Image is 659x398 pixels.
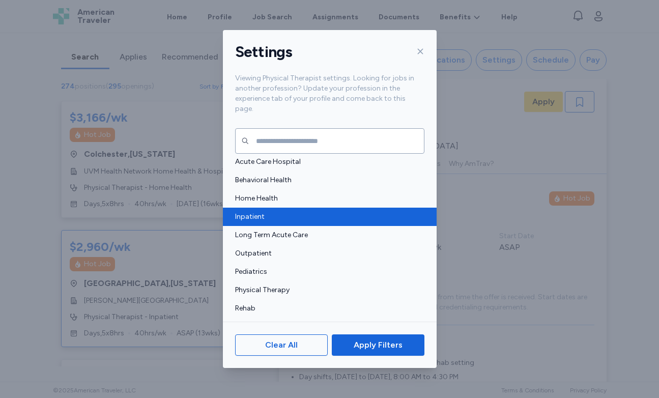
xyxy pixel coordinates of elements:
span: Physical Therapy [235,285,418,295]
span: School [235,322,418,332]
span: Acute Care Hospital [235,157,418,167]
button: Apply Filters [332,334,424,356]
span: Long Term Acute Care [235,230,418,240]
h1: Settings [235,42,293,62]
span: Behavioral Health [235,175,418,185]
span: Home Health [235,193,418,204]
span: Clear All [265,339,298,351]
span: Inpatient [235,212,418,222]
div: Viewing Physical Therapist settings. Looking for jobs in another profession? Update your professi... [223,73,437,126]
button: Clear All [235,334,328,356]
span: Outpatient [235,248,418,259]
span: Rehab [235,303,418,314]
span: Apply Filters [354,339,403,351]
span: Pediatrics [235,267,418,277]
